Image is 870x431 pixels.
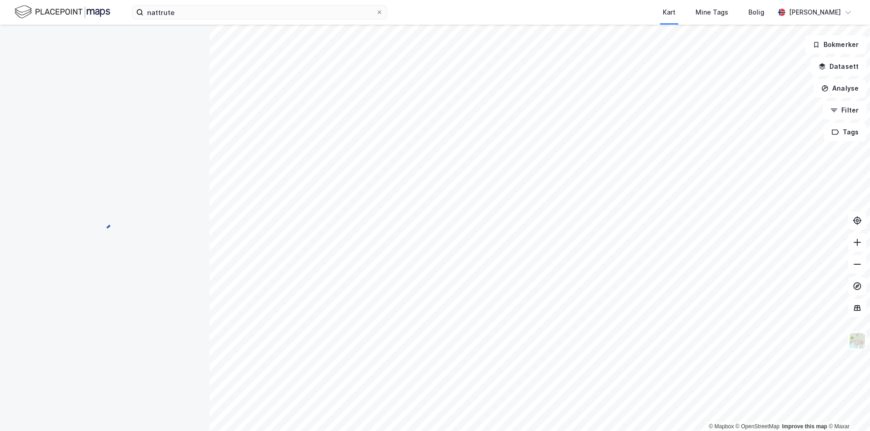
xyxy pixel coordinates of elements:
[805,36,866,54] button: Bokmerker
[824,123,866,141] button: Tags
[143,5,376,19] input: Søk på adresse, matrikkel, gårdeiere, leietakere eller personer
[748,7,764,18] div: Bolig
[663,7,676,18] div: Kart
[824,387,870,431] div: Kontrollprogram for chat
[811,57,866,76] button: Datasett
[849,332,866,349] img: Z
[814,79,866,97] button: Analyse
[824,387,870,431] iframe: Chat Widget
[97,215,112,230] img: spinner.a6d8c91a73a9ac5275cf975e30b51cfb.svg
[696,7,728,18] div: Mine Tags
[15,4,110,20] img: logo.f888ab2527a4732fd821a326f86c7f29.svg
[782,423,827,430] a: Improve this map
[789,7,841,18] div: [PERSON_NAME]
[823,101,866,119] button: Filter
[736,423,780,430] a: OpenStreetMap
[709,423,734,430] a: Mapbox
